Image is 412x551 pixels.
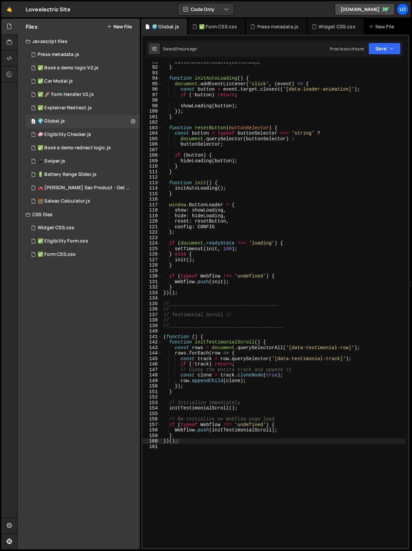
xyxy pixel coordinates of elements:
span: 2 [31,119,35,125]
div: 99 [142,103,162,109]
div: 105 [142,136,162,142]
div: 130 [142,274,162,279]
div: 8014/41355.js [26,141,140,155]
div: 107 [142,147,162,153]
div: ✅ Explainer Redirect.js [38,105,92,111]
div: 138 [142,317,162,323]
div: 128 [142,263,162,268]
div: 131 [142,279,162,285]
div: 134 [142,295,162,301]
div: 135 [142,301,162,307]
div: 103 [142,125,162,131]
div: 126 [142,252,162,257]
div: 159 [142,433,162,439]
div: 104 [142,131,162,136]
div: New File [369,23,397,30]
div: 140 [142,328,162,334]
div: Widget CSS.css [318,23,355,30]
div: 121 [142,224,162,230]
div: Press metadata.js [257,23,299,30]
div: 118 [142,208,162,213]
div: 112 [142,175,162,180]
div: 137 [142,312,162,318]
div: 109 [142,158,162,164]
div: 8014/34824.js [26,168,140,181]
div: 153 [142,400,162,406]
div: 110 [142,164,162,169]
h2: Files [26,23,38,30]
button: New File [107,24,132,29]
div: 94 [142,76,162,81]
div: ✅ Book a demo logic V2.js [38,65,99,71]
a: [DOMAIN_NAME] [335,3,395,15]
div: ✅ 🚀 Form Handler V2.js [38,92,94,98]
div: 100 [142,109,162,114]
div: 149 [142,378,162,384]
div: 151 [142,389,162,395]
div: 97 [142,92,162,98]
button: Save [368,43,401,55]
div: 125 [142,246,162,252]
div: 8014/47728.css [26,221,140,235]
div: 8014/42657.js [26,128,140,141]
div: 8014/41351.css [26,248,140,261]
div: 96 [142,87,162,92]
div: 161 [142,444,162,450]
div: 2 hours ago [175,46,197,52]
div: 101 [142,114,162,120]
div: 8014/46694.js [26,61,140,75]
div: ✅ Form CSS.css [38,252,76,258]
div: 122 [142,230,162,235]
div: 133 [142,290,162,296]
div: 8014/42987.js [26,88,140,101]
div: 148 [142,372,162,378]
div: 92 [142,65,162,70]
div: 124 [142,241,162,246]
div: 127 [142,257,162,263]
div: 🧼 Eligibility Checker.js [38,132,91,138]
div: Press metadata.js [38,52,79,58]
div: 132 [142,284,162,290]
div: 119 [142,213,162,219]
div: 143 [142,345,162,351]
div: ✅ Eligibility Form.css [38,238,88,244]
div: 8014/34949.js [26,155,140,168]
div: 114 [142,186,162,191]
div: 117 [142,202,162,208]
div: ✅ Book a demo redirect logic.js [38,145,111,151]
div: 🚗 [PERSON_NAME] Sac Product - Get started.js [38,185,129,191]
div: 115 [142,191,162,197]
div: ✅ Car Modal.js [38,78,73,84]
div: Widget CSS.css [38,225,74,231]
div: 129 [142,268,162,274]
div: 120 [142,219,162,224]
div: 95 [142,81,162,87]
div: Prod is out of sync [330,46,364,52]
div: Javascript files [18,35,140,48]
div: 141 [142,334,162,340]
div: 8014/47792.js [26,48,140,61]
div: 154 [142,405,162,411]
div: 8014/33036.js [26,181,142,195]
div: 🧮 Salsac Calculator.js [38,198,90,204]
div: 160 [142,438,162,444]
div: 8014/41778.js [26,101,140,115]
div: 98 [142,98,162,103]
div: 8014/41354.css [26,235,140,248]
div: 106 [142,142,162,147]
div: 156 [142,416,162,422]
div: 111 [142,169,162,175]
div: 93 [142,70,162,76]
div: 146 [142,361,162,367]
div: 142 [142,339,162,345]
div: 158 [142,427,162,433]
a: 🤙 [1,1,18,17]
a: Lo [397,3,409,15]
div: 152 [142,394,162,400]
div: 139 [142,323,162,329]
div: 🌍 Global.js [38,118,65,124]
div: 8014/41995.js [26,75,140,88]
div: 155 [142,411,162,417]
div: 136 [142,306,162,312]
div: 📱 Swiper.js [38,158,65,164]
